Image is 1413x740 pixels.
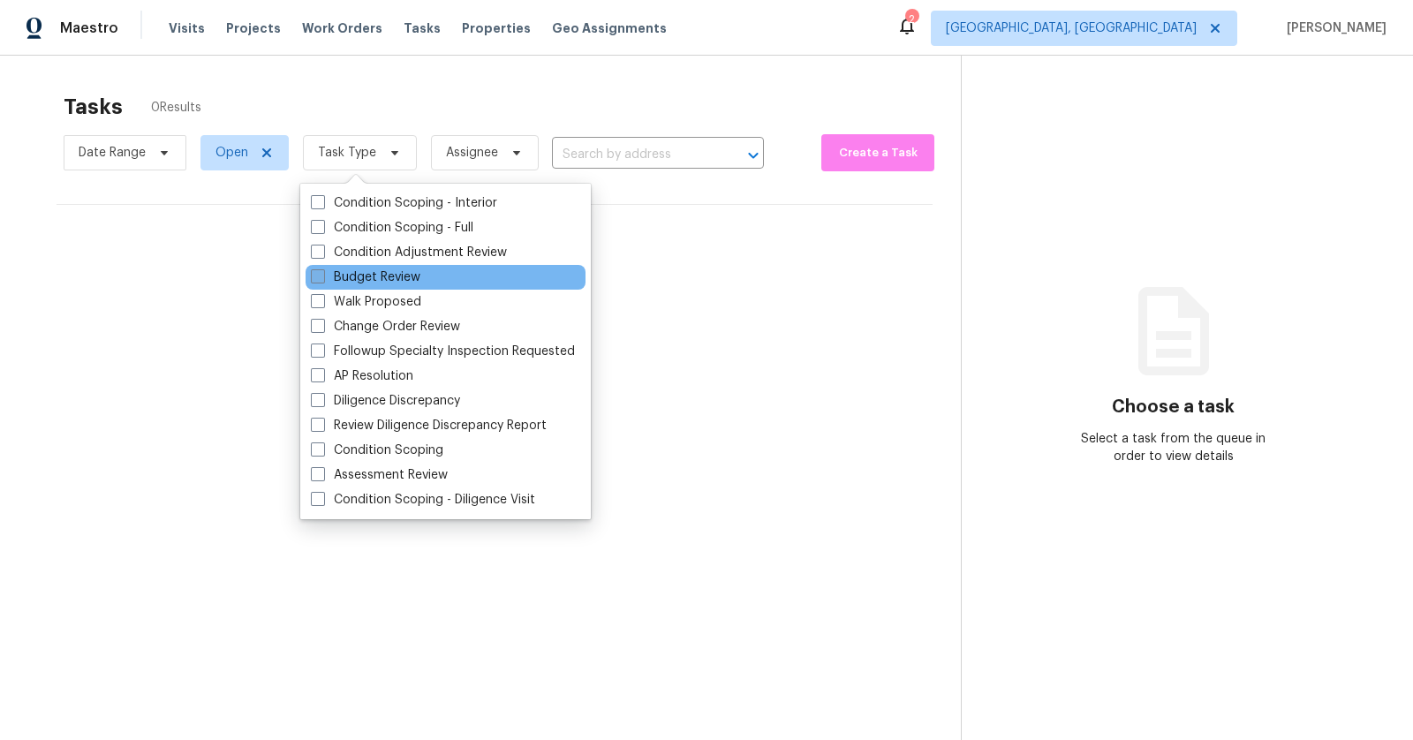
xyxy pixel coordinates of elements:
[311,392,460,410] label: Diligence Discrepancy
[311,491,535,509] label: Condition Scoping - Diligence Visit
[821,134,934,171] button: Create a Task
[311,466,448,484] label: Assessment Review
[302,19,382,37] span: Work Orders
[226,19,281,37] span: Projects
[462,19,531,37] span: Properties
[318,144,376,162] span: Task Type
[215,144,248,162] span: Open
[311,417,547,434] label: Review Diligence Discrepancy Report
[311,318,460,336] label: Change Order Review
[404,22,441,34] span: Tasks
[151,99,201,117] span: 0 Results
[311,343,575,360] label: Followup Specialty Inspection Requested
[946,19,1197,37] span: [GEOGRAPHIC_DATA], [GEOGRAPHIC_DATA]
[311,442,443,459] label: Condition Scoping
[311,244,507,261] label: Condition Adjustment Review
[741,143,766,168] button: Open
[311,194,497,212] label: Condition Scoping - Interior
[830,143,926,163] span: Create a Task
[1112,398,1235,416] h3: Choose a task
[552,141,714,169] input: Search by address
[169,19,205,37] span: Visits
[311,268,420,286] label: Budget Review
[905,11,918,28] div: 2
[311,219,473,237] label: Condition Scoping - Full
[552,19,667,37] span: Geo Assignments
[311,293,421,311] label: Walk Proposed
[64,98,123,116] h2: Tasks
[1068,430,1280,465] div: Select a task from the queue in order to view details
[446,144,498,162] span: Assignee
[1280,19,1387,37] span: [PERSON_NAME]
[60,19,118,37] span: Maestro
[79,144,146,162] span: Date Range
[311,367,413,385] label: AP Resolution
